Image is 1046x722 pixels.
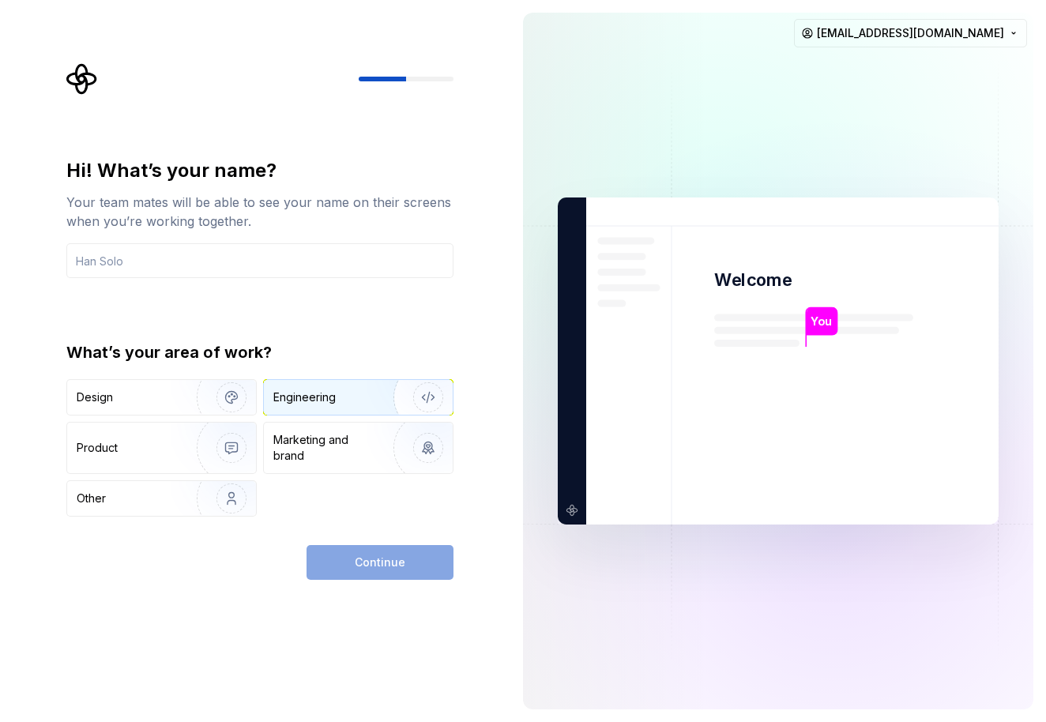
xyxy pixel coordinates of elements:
[66,243,453,278] input: Han Solo
[817,25,1004,41] span: [EMAIL_ADDRESS][DOMAIN_NAME]
[811,313,832,330] p: You
[66,193,453,231] div: Your team mates will be able to see your name on their screens when you’re working together.
[273,432,380,464] div: Marketing and brand
[66,63,98,95] svg: Supernova Logo
[66,158,453,183] div: Hi! What’s your name?
[77,440,118,456] div: Product
[66,341,453,363] div: What’s your area of work?
[714,269,792,291] p: Welcome
[794,19,1027,47] button: [EMAIL_ADDRESS][DOMAIN_NAME]
[77,491,106,506] div: Other
[77,389,113,405] div: Design
[273,389,336,405] div: Engineering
